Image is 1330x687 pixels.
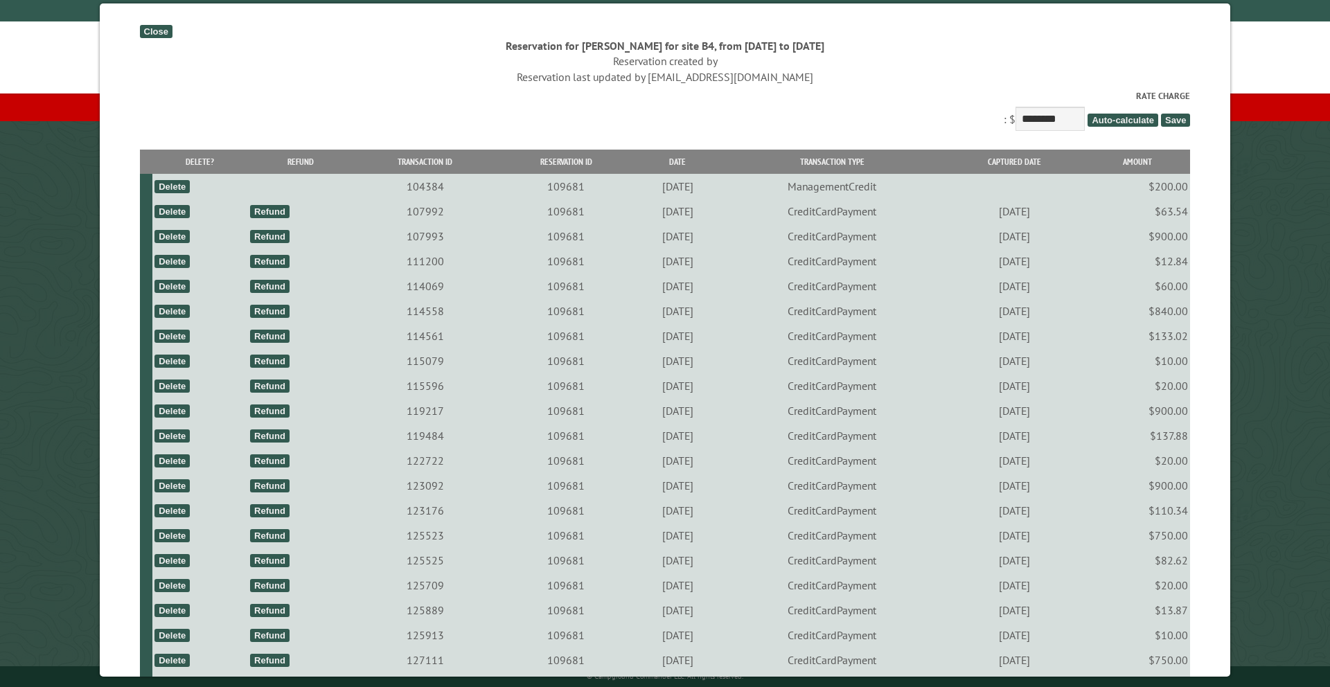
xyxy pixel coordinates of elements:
[944,648,1085,672] td: [DATE]
[1085,648,1190,672] td: $750.00
[250,380,290,393] div: Refund
[1085,373,1190,398] td: $20.00
[1085,174,1190,199] td: $200.00
[944,573,1085,598] td: [DATE]
[353,498,497,523] td: 123176
[635,523,720,548] td: [DATE]
[154,529,190,542] div: Delete
[944,373,1085,398] td: [DATE]
[250,205,290,218] div: Refund
[635,274,720,298] td: [DATE]
[635,423,720,448] td: [DATE]
[587,672,743,681] small: © Campground Commander LLC. All rights reserved.
[353,448,497,473] td: 122722
[154,255,190,268] div: Delete
[720,199,944,224] td: CreditCardPayment
[635,150,720,174] th: Date
[497,648,635,672] td: 109681
[720,274,944,298] td: CreditCardPayment
[635,473,720,498] td: [DATE]
[720,548,944,573] td: CreditCardPayment
[353,373,497,398] td: 115596
[1085,498,1190,523] td: $110.34
[635,548,720,573] td: [DATE]
[353,323,497,348] td: 114561
[154,429,190,443] div: Delete
[944,224,1085,249] td: [DATE]
[353,623,497,648] td: 125913
[250,330,290,343] div: Refund
[1085,523,1190,548] td: $750.00
[250,255,290,268] div: Refund
[720,224,944,249] td: CreditCardPayment
[497,298,635,323] td: 109681
[353,249,497,274] td: 111200
[250,579,290,592] div: Refund
[497,523,635,548] td: 109681
[154,380,190,393] div: Delete
[944,623,1085,648] td: [DATE]
[944,473,1085,498] td: [DATE]
[154,404,190,418] div: Delete
[250,230,290,243] div: Refund
[250,355,290,368] div: Refund
[497,249,635,274] td: 109681
[635,199,720,224] td: [DATE]
[720,150,944,174] th: Transaction Type
[944,423,1085,448] td: [DATE]
[635,598,720,623] td: [DATE]
[944,249,1085,274] td: [DATE]
[140,53,1191,69] div: Reservation created by
[1085,573,1190,598] td: $20.00
[635,348,720,373] td: [DATE]
[154,280,190,293] div: Delete
[635,573,720,598] td: [DATE]
[353,348,497,373] td: 115079
[944,448,1085,473] td: [DATE]
[720,448,944,473] td: CreditCardPayment
[497,274,635,298] td: 109681
[720,423,944,448] td: CreditCardPayment
[154,355,190,368] div: Delete
[720,473,944,498] td: CreditCardPayment
[154,604,190,617] div: Delete
[1085,398,1190,423] td: $900.00
[1085,623,1190,648] td: $10.00
[1085,323,1190,348] td: $133.02
[250,554,290,567] div: Refund
[720,623,944,648] td: CreditCardPayment
[944,323,1085,348] td: [DATE]
[353,398,497,423] td: 119217
[353,473,497,498] td: 123092
[248,150,353,174] th: Refund
[1088,114,1158,127] span: Auto-calculate
[1085,199,1190,224] td: $63.54
[154,629,190,642] div: Delete
[353,573,497,598] td: 125709
[250,280,290,293] div: Refund
[250,629,290,642] div: Refund
[154,504,190,517] div: Delete
[635,323,720,348] td: [DATE]
[1085,249,1190,274] td: $12.84
[944,274,1085,298] td: [DATE]
[720,498,944,523] td: CreditCardPayment
[720,398,944,423] td: CreditCardPayment
[353,598,497,623] td: 125889
[635,448,720,473] td: [DATE]
[635,498,720,523] td: [DATE]
[944,199,1085,224] td: [DATE]
[353,648,497,672] td: 127111
[353,523,497,548] td: 125523
[497,623,635,648] td: 109681
[720,249,944,274] td: CreditCardPayment
[154,230,190,243] div: Delete
[635,623,720,648] td: [DATE]
[635,249,720,274] td: [DATE]
[720,323,944,348] td: CreditCardPayment
[944,348,1085,373] td: [DATE]
[720,373,944,398] td: CreditCardPayment
[1085,423,1190,448] td: $137.88
[720,348,944,373] td: CreditCardPayment
[154,554,190,567] div: Delete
